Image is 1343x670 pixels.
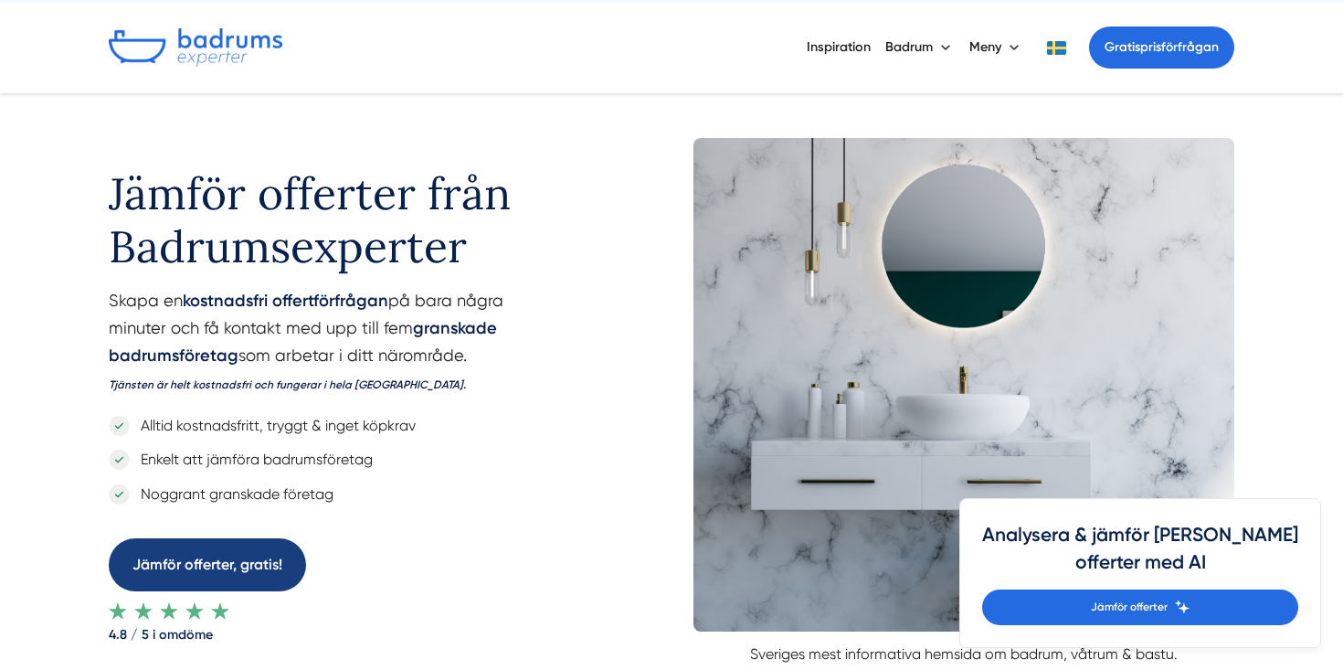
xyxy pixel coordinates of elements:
[183,291,388,311] strong: kostnadsfri offertförfrågan
[130,448,373,471] p: Enkelt att jämföra badrumsföretag
[109,620,576,643] strong: 4.8 / 5 i omdöme
[1091,599,1168,616] span: Jämför offerter
[130,414,416,437] p: Alltid kostnadsfritt, tryggt & inget köpkrav
[130,483,333,505] p: Noggrant granskade företag
[109,538,306,590] a: Jämför offerter, gratis!
[1105,39,1140,55] span: Gratis
[109,378,466,391] i: Tjänsten är helt kostnadsfri och fungerar i hela [GEOGRAPHIC_DATA].
[885,24,955,71] button: Badrum
[982,590,1298,625] a: Jämför offerter
[1089,27,1234,69] a: Gratisprisförfrågan
[109,138,576,287] h1: Jämför offerter från Badrumsexperter
[109,287,576,405] p: Skapa en på bara några minuter och få kontakt med upp till fem som arbetar i ditt närområde.
[982,521,1298,590] h4: Analysera & jämför [PERSON_NAME] offerter med AI
[807,24,871,70] a: Inspiration
[109,28,282,67] img: Badrumsexperter.se logotyp
[969,24,1023,71] button: Meny
[693,138,1234,632] img: Badrumsexperter omslagsbild
[693,632,1234,665] p: Sveriges mest informativa hemsida om badrum, våtrum & bastu.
